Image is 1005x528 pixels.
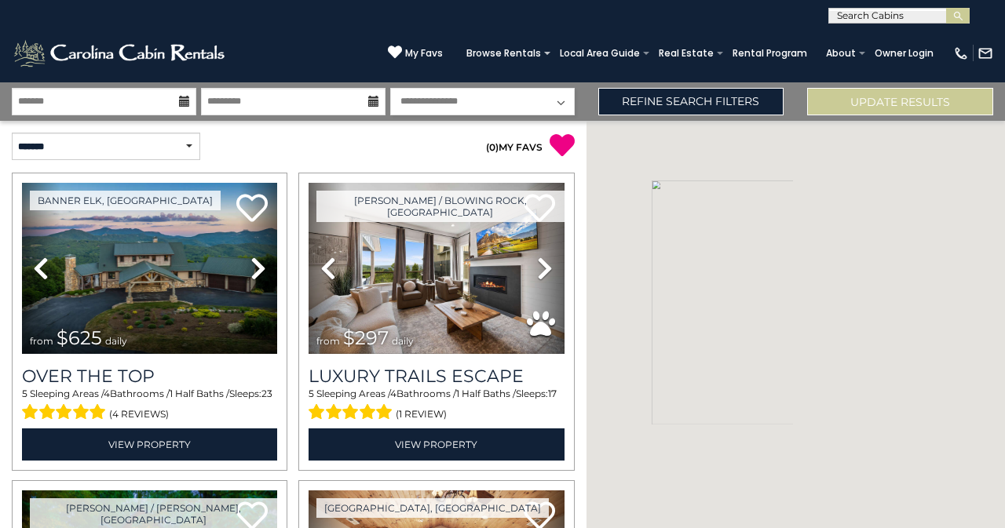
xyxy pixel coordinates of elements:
img: phone-regular-white.png [953,46,969,61]
img: thumbnail_167153549.jpeg [22,183,277,354]
a: Banner Elk, [GEOGRAPHIC_DATA] [30,191,221,210]
a: View Property [309,428,564,461]
span: 4 [390,388,397,399]
a: About [818,42,864,64]
a: Add to favorites [236,192,268,226]
div: Sleeping Areas / Bathrooms / Sleeps: [309,387,564,424]
span: 5 [309,388,314,399]
span: 5 [22,388,27,399]
span: $625 [57,326,102,349]
img: White-1-2.png [12,38,229,69]
a: Owner Login [867,42,941,64]
span: 4 [104,388,110,399]
a: [GEOGRAPHIC_DATA], [GEOGRAPHIC_DATA] [316,498,549,518]
span: 1 Half Baths / [456,388,516,399]
a: My Favs [388,45,443,61]
a: Refine Search Filters [598,88,784,115]
span: daily [105,335,127,347]
a: Local Area Guide [552,42,648,64]
a: (0)MY FAVS [486,141,543,153]
span: (4 reviews) [109,404,169,424]
button: Update Results [807,88,993,115]
span: $297 [343,326,389,349]
span: from [30,335,53,347]
span: 0 [489,141,495,153]
span: 17 [548,388,557,399]
img: thumbnail_168695581.jpeg [309,183,564,354]
span: 1 Half Baths / [170,388,229,399]
a: [PERSON_NAME] / Blowing Rock, [GEOGRAPHIC_DATA] [316,191,564,222]
a: View Property [22,428,277,461]
a: Over The Top [22,366,277,387]
span: (1 review) [396,404,447,424]
a: Browse Rentals [459,42,549,64]
a: Rental Program [725,42,815,64]
span: daily [392,335,414,347]
a: Real Estate [651,42,722,64]
div: Sleeping Areas / Bathrooms / Sleeps: [22,387,277,424]
span: 23 [261,388,272,399]
span: ( ) [486,141,499,153]
img: mail-regular-white.png [978,46,993,61]
span: My Favs [405,46,443,60]
a: Luxury Trails Escape [309,366,564,387]
span: from [316,335,340,347]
